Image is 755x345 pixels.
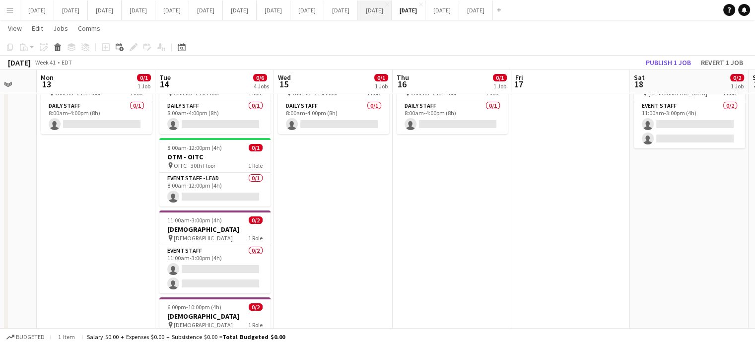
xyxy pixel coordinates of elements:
[278,73,291,82] span: Wed
[167,303,221,311] span: 6:00pm-10:00pm (4h)
[87,333,285,341] div: Salary $0.00 + Expenses $0.00 + Subsistence $0.00 =
[632,78,645,90] span: 18
[62,59,72,66] div: EDT
[189,0,223,20] button: [DATE]
[278,100,389,134] app-card-role: Daily Staff0/18:00am-4:00pm (8h)
[249,144,263,151] span: 0/1
[159,173,271,207] app-card-role: Event Staff - Lead0/18:00am-12:00pm (4h)
[74,22,104,35] a: Comms
[41,73,54,82] span: Mon
[174,321,233,329] span: [DEMOGRAPHIC_DATA]
[122,0,155,20] button: [DATE]
[159,245,271,293] app-card-role: Event Staff0/211:00am-3:00pm (4h)
[248,321,263,329] span: 1 Role
[324,0,358,20] button: [DATE]
[54,0,88,20] button: [DATE]
[55,333,78,341] span: 1 item
[397,100,508,134] app-card-role: Daily Staff0/18:00am-4:00pm (8h)
[254,82,269,90] div: 4 Jobs
[395,78,409,90] span: 16
[392,0,425,20] button: [DATE]
[249,303,263,311] span: 0/2
[276,78,291,90] span: 15
[32,24,43,33] span: Edit
[634,100,745,148] app-card-role: Event Staff0/211:00am-3:00pm (4h)
[253,74,267,81] span: 0/6
[257,0,290,20] button: [DATE]
[155,0,189,20] button: [DATE]
[5,332,46,343] button: Budgeted
[278,66,389,134] app-job-card: 8:00am-4:00pm (8h)0/1OMERS OMERS - 21st Floor1 RoleDaily Staff0/18:00am-4:00pm (8h)
[8,58,31,68] div: [DATE]
[515,73,523,82] span: Fri
[159,210,271,293] app-job-card: 11:00am-3:00pm (4h)0/2[DEMOGRAPHIC_DATA] [DEMOGRAPHIC_DATA]1 RoleEvent Staff0/211:00am-3:00pm (4h)
[425,0,459,20] button: [DATE]
[41,66,152,134] app-job-card: 8:00am-4:00pm (8h)0/1OMERS OMERS - 21st Floor1 RoleDaily Staff0/18:00am-4:00pm (8h)
[642,56,695,69] button: Publish 1 job
[8,24,22,33] span: View
[223,0,257,20] button: [DATE]
[634,66,745,148] app-job-card: 11:00am-3:00pm (4h)0/2[DEMOGRAPHIC_DATA] [DEMOGRAPHIC_DATA]1 RoleEvent Staff0/211:00am-3:00pm (4h)
[634,73,645,82] span: Sat
[290,0,324,20] button: [DATE]
[49,22,72,35] a: Jobs
[159,100,271,134] app-card-role: Daily Staff0/18:00am-4:00pm (8h)
[39,78,54,90] span: 13
[249,216,263,224] span: 0/2
[174,234,233,242] span: [DEMOGRAPHIC_DATA]
[167,144,222,151] span: 8:00am-12:00pm (4h)
[4,22,26,35] a: View
[33,59,58,66] span: Week 41
[375,82,388,90] div: 1 Job
[159,152,271,161] h3: OTM - OITC
[78,24,100,33] span: Comms
[358,0,392,20] button: [DATE]
[493,74,507,81] span: 0/1
[459,0,493,20] button: [DATE]
[374,74,388,81] span: 0/1
[397,73,409,82] span: Thu
[159,66,271,134] app-job-card: 8:00am-4:00pm (8h)0/1OMERS OMERS - 21st Floor1 RoleDaily Staff0/18:00am-4:00pm (8h)
[159,225,271,234] h3: [DEMOGRAPHIC_DATA]
[248,162,263,169] span: 1 Role
[53,24,68,33] span: Jobs
[514,78,523,90] span: 17
[397,66,508,134] app-job-card: 8:00am-4:00pm (8h)0/1OMERS OMERS - 21st Floor1 RoleDaily Staff0/18:00am-4:00pm (8h)
[731,82,744,90] div: 1 Job
[16,334,45,341] span: Budgeted
[88,0,122,20] button: [DATE]
[248,234,263,242] span: 1 Role
[28,22,47,35] a: Edit
[159,73,171,82] span: Tue
[167,216,222,224] span: 11:00am-3:00pm (4h)
[137,74,151,81] span: 0/1
[222,333,285,341] span: Total Budgeted $0.00
[41,100,152,134] app-card-role: Daily Staff0/18:00am-4:00pm (8h)
[493,82,506,90] div: 1 Job
[697,56,747,69] button: Revert 1 job
[159,138,271,207] app-job-card: 8:00am-12:00pm (4h)0/1OTM - OITC OITC - 30th Floor1 RoleEvent Staff - Lead0/18:00am-12:00pm (4h)
[20,0,54,20] button: [DATE]
[159,312,271,321] h3: [DEMOGRAPHIC_DATA]
[174,162,215,169] span: OITC - 30th Floor
[730,74,744,81] span: 0/2
[137,82,150,90] div: 1 Job
[158,78,171,90] span: 14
